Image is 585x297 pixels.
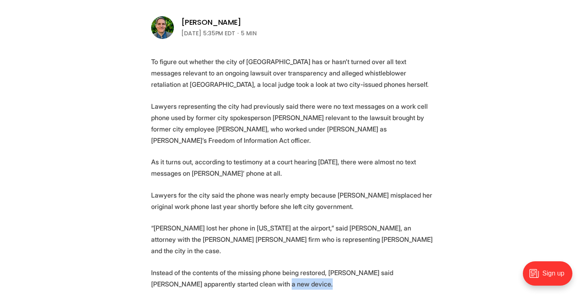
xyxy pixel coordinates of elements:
iframe: portal-trigger [516,257,585,297]
time: [DATE] 5:35PM EDT [181,28,235,38]
p: Instead of the contents of the missing phone being restored, [PERSON_NAME] said [PERSON_NAME] app... [151,267,434,290]
img: Graham Moomaw [151,16,174,39]
p: As it turns out, according to testimony at a court hearing [DATE], there were almost no text mess... [151,156,434,179]
a: [PERSON_NAME] [181,17,241,27]
span: 5 min [241,28,257,38]
p: Lawyers for the city said the phone was nearly empty because [PERSON_NAME] misplaced her original... [151,189,434,212]
p: Lawyers representing the city had previously said there were no text messages on a work cell phon... [151,101,434,146]
p: “[PERSON_NAME] lost her phone in [US_STATE] at the airport,” said [PERSON_NAME], an attorney with... [151,222,434,256]
p: To figure out whether the city of [GEOGRAPHIC_DATA] has or hasn’t turned over all text messages r... [151,56,434,90]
